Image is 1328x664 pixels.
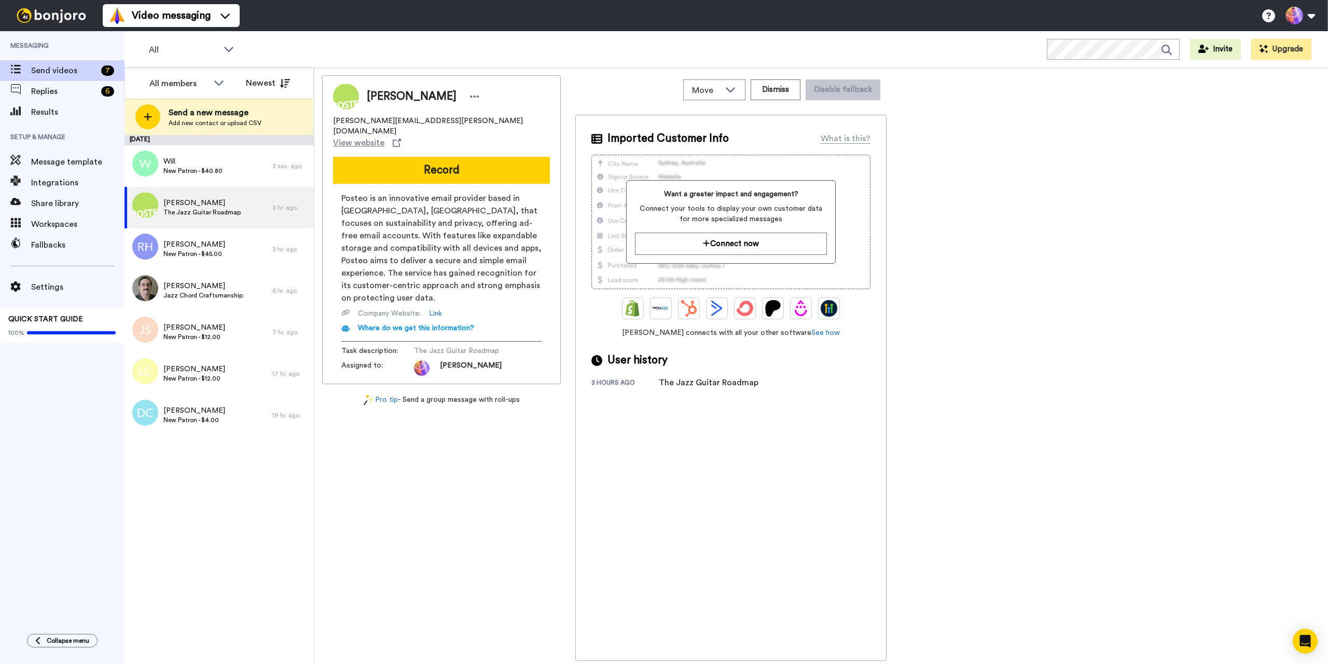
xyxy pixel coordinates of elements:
[31,156,125,168] span: Message template
[635,233,826,255] button: Connect now
[163,208,241,216] span: The Jazz Guitar Roadmap
[821,132,870,145] div: What is this?
[132,8,211,23] span: Video messaging
[31,85,97,98] span: Replies
[132,151,158,177] img: avatar
[132,358,158,384] img: lc.png
[811,329,840,336] a: See how
[272,245,309,253] div: 3 hr. ago
[132,192,158,218] img: 8de251b7-242b-471b-aa98-855c4c409c97.png
[163,281,243,291] span: [PERSON_NAME]
[169,119,261,127] span: Add new contact or upload CSV
[793,300,809,317] img: Drip
[635,189,826,199] span: Want a greater impact and engagement?
[272,162,309,170] div: 3 sec. ago
[821,300,837,317] img: GoHighLevel
[132,317,158,343] img: js.png
[737,300,753,317] img: ConvertKit
[272,287,309,295] div: 6 hr. ago
[31,281,125,293] span: Settings
[163,405,225,416] span: [PERSON_NAME]
[101,65,114,76] div: 7
[1190,39,1241,60] button: Invite
[653,300,669,317] img: Ontraport
[591,378,659,389] div: 3 hours ago
[31,64,97,77] span: Send videos
[163,322,225,333] span: [PERSON_NAME]
[125,135,314,145] div: [DATE]
[163,416,225,424] span: New Patron - $4.00
[163,364,225,374] span: [PERSON_NAME]
[333,84,359,110] img: Image of Anna Fedorova
[132,234,158,260] img: rh.png
[163,333,225,341] span: New Patron - $12.00
[681,300,697,317] img: Hubspot
[101,86,114,97] div: 6
[659,376,758,389] div: The Jazz Guitar Roadmap
[341,346,414,356] span: Task description :
[367,89,457,104] span: [PERSON_NAME]
[149,77,209,90] div: All members
[169,106,261,119] span: Send a new message
[625,300,641,317] img: Shopify
[163,374,225,383] span: New Patron - $12.00
[31,177,125,189] span: Integrations
[272,411,309,419] div: 19 hr. ago
[163,239,225,250] span: [PERSON_NAME]
[607,353,668,368] span: User history
[333,157,550,184] button: Record
[429,308,442,319] a: Link
[358,324,474,332] span: Where do we get this information?
[341,192,542,304] span: Posteo is an innovative email provider based in [GEOGRAPHIC_DATA], [GEOGRAPHIC_DATA], that focuse...
[149,44,218,56] span: All
[751,79,800,100] button: Dismiss
[163,291,243,300] span: Jazz Chord Craftsmanship
[238,73,298,93] button: Newest
[440,360,502,376] span: [PERSON_NAME]
[31,218,125,231] span: Workspaces
[364,395,398,405] a: Pro tip
[31,239,125,251] span: Fallbacks
[333,116,550,137] span: [PERSON_NAME][EMAIL_ADDRESS][PERSON_NAME][DOMAIN_NAME]
[635,204,826,224] span: Connect your tools to display your own customer data for more specialized messages
[765,300,781,317] img: Patreon
[272,204,309,212] div: 3 hr. ago
[806,79,880,100] button: Disable fallback
[414,346,513,356] span: The Jazz Guitar Roadmap
[333,137,384,149] span: View website
[414,360,430,376] img: photo.jpg
[322,395,561,405] div: - Send a group message with roll-ups
[364,395,373,405] img: magic-wand.svg
[31,106,125,118] span: Results
[163,250,225,258] span: New Patron - $45.00
[692,84,720,97] span: Move
[272,328,309,336] div: 7 hr. ago
[12,8,90,23] img: bj-logo-header-white.svg
[132,400,158,426] img: dc.png
[709,300,725,317] img: ActiveCampaign
[8,329,24,337] span: 100%
[341,360,414,376] span: Assigned to:
[272,370,309,378] div: 17 hr. ago
[163,167,223,175] span: New Patron - $40.80
[47,636,89,645] span: Collapse menu
[358,308,421,319] span: Company Website :
[1293,629,1318,654] div: Open Intercom Messenger
[132,275,158,301] img: 5dd51e38-6e88-4955-94f9-1d5823b998eb.jpg
[591,328,870,338] span: [PERSON_NAME] connects with all your other software
[607,131,729,146] span: Imported Customer Info
[163,156,223,167] span: Will
[31,197,125,210] span: Share library
[1251,39,1311,60] button: Upgrade
[333,137,401,149] a: View website
[163,198,241,208] span: [PERSON_NAME]
[8,316,83,323] span: QUICK START GUIDE
[109,7,126,24] img: vm-color.svg
[27,634,98,647] button: Collapse menu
